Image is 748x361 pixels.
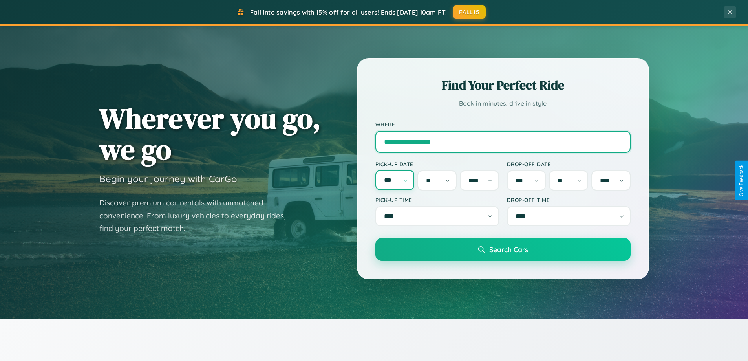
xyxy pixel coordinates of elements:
[99,103,321,165] h1: Wherever you go, we go
[507,196,631,203] label: Drop-off Time
[375,121,631,128] label: Where
[375,77,631,94] h2: Find Your Perfect Ride
[453,5,486,19] button: FALL15
[250,8,447,16] span: Fall into savings with 15% off for all users! Ends [DATE] 10am PT.
[99,196,296,235] p: Discover premium car rentals with unmatched convenience. From luxury vehicles to everyday rides, ...
[489,245,528,254] span: Search Cars
[375,238,631,261] button: Search Cars
[375,161,499,167] label: Pick-up Date
[99,173,237,185] h3: Begin your journey with CarGo
[375,196,499,203] label: Pick-up Time
[507,161,631,167] label: Drop-off Date
[375,98,631,109] p: Book in minutes, drive in style
[739,165,744,196] div: Give Feedback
